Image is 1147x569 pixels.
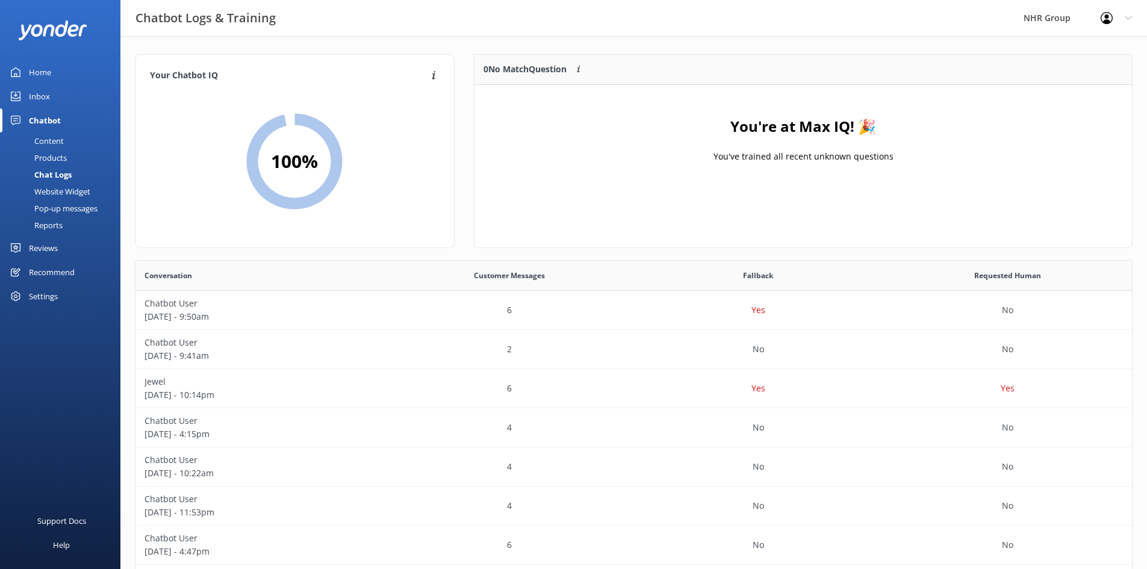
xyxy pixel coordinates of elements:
p: You've trained all recent unknown questions [713,150,893,163]
p: No [1002,538,1013,552]
div: Inbox [29,84,50,108]
p: 4 [507,421,512,434]
p: [DATE] - 9:50am [145,310,376,323]
p: Yes [1001,382,1015,395]
div: Settings [29,284,58,308]
p: [DATE] - 9:41am [145,349,376,362]
div: Chatbot [29,108,61,132]
div: row [135,408,1132,447]
p: [DATE] - 10:14pm [145,388,376,402]
p: [DATE] - 4:15pm [145,428,376,441]
p: No [1002,460,1013,473]
a: Content [7,132,120,149]
p: 4 [507,499,512,512]
p: [DATE] - 4:47pm [145,545,376,558]
p: [DATE] - 10:22am [145,467,376,480]
div: Home [29,60,51,84]
div: Reviews [29,236,58,260]
p: Chatbot User [145,297,376,310]
p: 6 [507,303,512,317]
div: Chat Logs [7,166,72,183]
h4: You're at Max IQ! 🎉 [730,115,876,138]
p: 2 [507,343,512,356]
div: Support Docs [37,509,86,533]
span: Requested Human [974,270,1041,281]
a: Reports [7,217,120,234]
p: No [1002,499,1013,512]
div: row [135,487,1132,526]
div: grid [474,85,1132,205]
div: row [135,526,1132,565]
div: Pop-up messages [7,200,98,217]
h4: Your Chatbot IQ [150,69,428,82]
h3: Chatbot Logs & Training [135,8,276,28]
div: row [135,447,1132,487]
p: 6 [507,382,512,395]
p: 0 No Match Question [483,63,567,76]
a: Products [7,149,120,166]
p: No [753,460,764,473]
div: Reports [7,217,63,234]
span: Customer Messages [474,270,545,281]
p: Chatbot User [145,336,376,349]
span: Conversation [145,270,192,281]
p: 4 [507,460,512,473]
p: No [1002,343,1013,356]
p: Yes [751,303,765,317]
div: row [135,291,1132,330]
a: Website Widget [7,183,120,200]
p: 6 [507,538,512,552]
div: Products [7,149,67,166]
p: Chatbot User [145,414,376,428]
span: Fallback [743,270,773,281]
p: No [753,538,764,552]
p: No [753,343,764,356]
div: row [135,330,1132,369]
p: No [1002,421,1013,434]
p: Jewel [145,375,376,388]
p: No [1002,303,1013,317]
div: row [135,369,1132,408]
p: Chatbot User [145,532,376,545]
p: No [753,421,764,434]
img: yonder-white-logo.png [18,20,87,40]
a: Chat Logs [7,166,120,183]
p: No [753,499,764,512]
p: Chatbot User [145,453,376,467]
div: Recommend [29,260,75,284]
div: Help [53,533,70,557]
div: Content [7,132,64,149]
a: Pop-up messages [7,200,120,217]
p: Chatbot User [145,493,376,506]
p: [DATE] - 11:53pm [145,506,376,519]
div: Website Widget [7,183,90,200]
h2: 100 % [271,147,318,176]
p: Yes [751,382,765,395]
